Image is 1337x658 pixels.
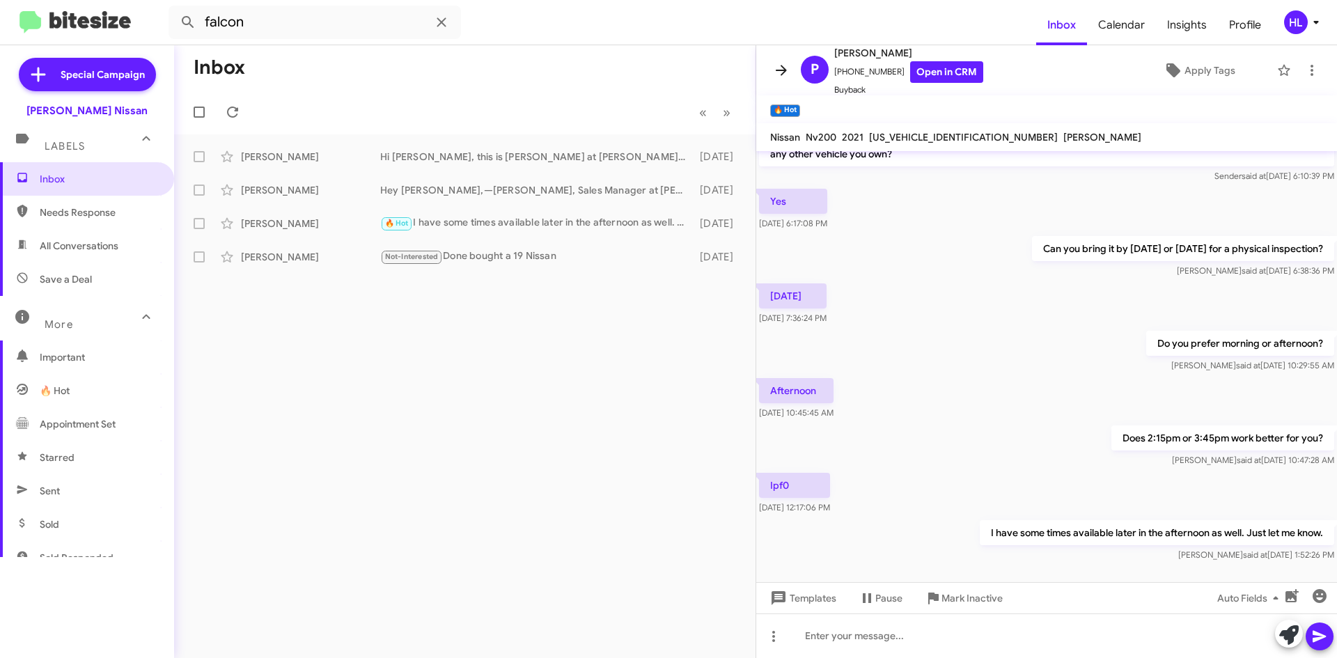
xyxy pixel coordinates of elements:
span: 🔥 Hot [385,219,409,228]
span: « [699,104,707,121]
button: Auto Fields [1206,586,1295,611]
p: I have some times available later in the afternoon as well. Just let me know. [980,520,1334,545]
div: Hey [PERSON_NAME],—[PERSON_NAME], Sales Manager at [PERSON_NAME] Nissan checking in to let you kn... [380,183,693,197]
span: [DATE] 7:36:24 PM [759,313,827,323]
span: [PERSON_NAME] [834,45,983,61]
p: [DATE] [759,283,827,308]
span: Templates [767,586,836,611]
button: Pause [847,586,914,611]
span: P [811,58,819,81]
span: [PERSON_NAME] [DATE] 10:29:55 AM [1171,360,1334,370]
a: Open in CRM [910,61,983,83]
div: [DATE] [693,150,744,164]
p: Do you prefer morning or afternoon? [1146,331,1334,356]
div: [PERSON_NAME] [241,250,380,264]
span: Mark Inactive [941,586,1003,611]
span: [PHONE_NUMBER] [834,61,983,83]
span: [US_VEHICLE_IDENTIFICATION_NUMBER] [869,131,1058,143]
div: [DATE] [693,250,744,264]
span: More [45,318,73,331]
span: Apply Tags [1184,58,1235,83]
a: Insights [1156,5,1218,45]
span: » [723,104,730,121]
div: HL [1284,10,1308,34]
p: Ipf0 [759,473,830,498]
span: [DATE] 10:45:45 AM [759,407,834,418]
span: 2021 [842,131,863,143]
nav: Page navigation example [691,98,739,127]
span: [PERSON_NAME] [DATE] 6:38:36 PM [1177,265,1334,276]
span: Sent [40,484,60,498]
div: Done bought a 19 Nissan [380,249,693,265]
span: Inbox [40,172,158,186]
span: said at [1237,455,1261,465]
a: Special Campaign [19,58,156,91]
span: Nv200 [806,131,836,143]
div: [PERSON_NAME] [241,217,380,230]
span: Nissan [770,131,800,143]
span: Sender [DATE] 6:10:39 PM [1214,171,1334,181]
span: Sold [40,517,59,531]
p: Does 2:15pm or 3:45pm work better for you? [1111,425,1334,451]
span: Needs Response [40,205,158,219]
a: Calendar [1087,5,1156,45]
p: Can you bring it by [DATE] or [DATE] for a physical inspection? [1032,236,1334,261]
span: 🔥 Hot [40,384,70,398]
span: Pause [875,586,902,611]
div: [PERSON_NAME] [241,150,380,164]
span: [PERSON_NAME] [DATE] 10:47:28 AM [1172,455,1334,465]
a: Inbox [1036,5,1087,45]
p: Yes [759,189,827,214]
span: Important [40,350,158,364]
button: Next [714,98,739,127]
span: [PERSON_NAME] [1063,131,1141,143]
div: [DATE] [693,217,744,230]
input: Search [169,6,461,39]
span: [DATE] 6:17:08 PM [759,218,827,228]
span: Auto Fields [1217,586,1284,611]
span: All Conversations [40,239,118,253]
span: said at [1236,360,1260,370]
span: Buyback [834,83,983,97]
div: [PERSON_NAME] [241,183,380,197]
button: HL [1272,10,1322,34]
span: Appointment Set [40,417,116,431]
small: 🔥 Hot [770,104,800,117]
span: Not-Interested [385,252,439,261]
a: Profile [1218,5,1272,45]
button: Mark Inactive [914,586,1014,611]
button: Templates [756,586,847,611]
span: said at [1242,265,1266,276]
span: said at [1242,171,1266,181]
span: Save a Deal [40,272,92,286]
p: Afternoon [759,378,834,403]
span: said at [1243,549,1267,560]
span: Labels [45,140,85,152]
span: Sold Responded [40,551,114,565]
span: [DATE] 12:17:06 PM [759,502,830,512]
div: [DATE] [693,183,744,197]
h1: Inbox [194,56,245,79]
span: Starred [40,451,75,464]
button: Previous [691,98,715,127]
span: [PERSON_NAME] [DATE] 1:52:26 PM [1178,549,1334,560]
span: Special Campaign [61,68,145,81]
button: Apply Tags [1127,58,1270,83]
div: I have some times available later in the afternoon as well. Just let me know. [380,215,693,231]
div: [PERSON_NAME] Nissan [26,104,148,118]
div: Hi [PERSON_NAME], this is [PERSON_NAME] at [PERSON_NAME] Nissan. Thanks again for stopping by wit... [380,150,693,164]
